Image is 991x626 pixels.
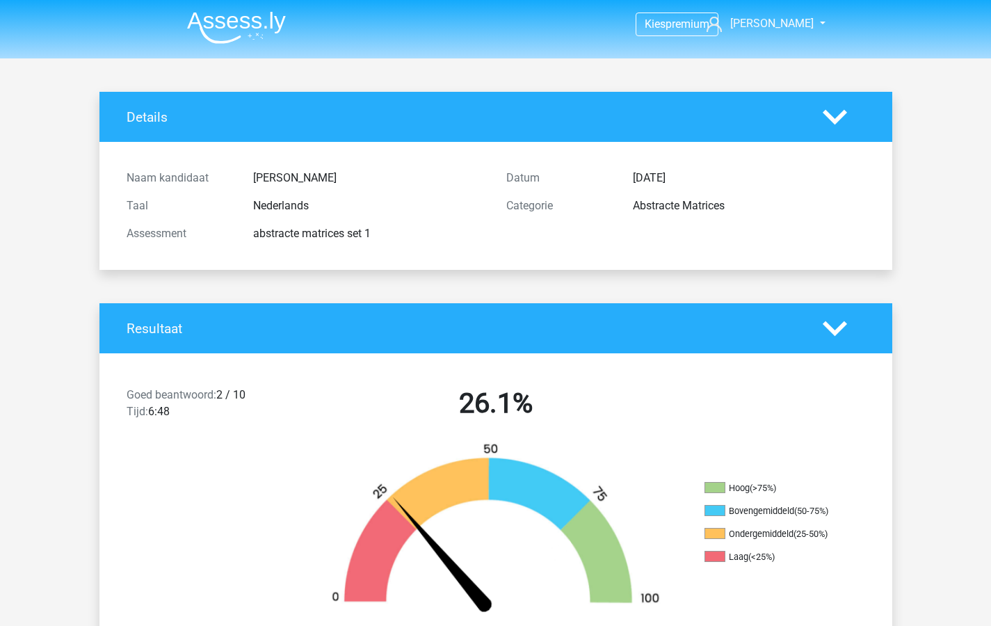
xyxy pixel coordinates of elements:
div: 2 / 10 6:48 [116,387,306,426]
div: Naam kandidaat [116,170,243,186]
span: Tijd: [127,405,148,418]
li: Laag [704,551,844,563]
div: Abstracte Matrices [622,198,876,214]
h4: Resultaat [127,321,802,337]
div: abstracte matrices set 1 [243,225,496,242]
h4: Details [127,109,802,125]
div: (50-75%) [794,506,828,516]
div: [PERSON_NAME] [243,170,496,186]
a: Kiespremium [636,15,718,33]
img: Assessly [187,11,286,44]
img: 26.668ae8ebfab1.png [308,442,684,617]
span: Kies [645,17,666,31]
div: Assessment [116,225,243,242]
div: Datum [496,170,622,186]
li: Hoog [704,482,844,495]
div: Taal [116,198,243,214]
div: Nederlands [243,198,496,214]
li: Ondergemiddeld [704,528,844,540]
h2: 26.1% [316,387,675,420]
li: Bovengemiddeld [704,505,844,517]
div: (>75%) [750,483,776,493]
div: Categorie [496,198,622,214]
div: [DATE] [622,170,876,186]
a: [PERSON_NAME] [701,15,815,32]
span: premium [666,17,709,31]
div: (25-50%) [793,529,828,539]
div: (<25%) [748,552,775,562]
span: Goed beantwoord: [127,388,216,401]
span: [PERSON_NAME] [730,17,814,30]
